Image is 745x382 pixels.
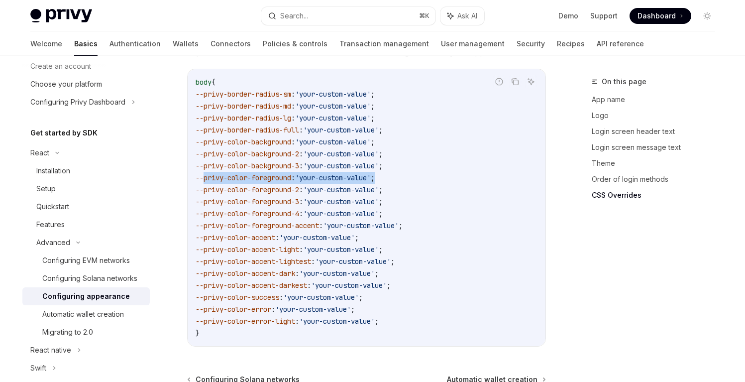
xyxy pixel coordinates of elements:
a: User management [441,32,505,56]
span: 'your-custom-value' [315,257,391,266]
button: Ask AI [440,7,484,25]
span: 'your-custom-value' [299,269,375,278]
span: ; [371,102,375,111]
span: ; [399,221,403,230]
span: 'your-custom-value' [279,233,355,242]
span: : [295,269,299,278]
a: Installation [22,162,150,180]
span: --privy-color-foreground-2 [196,185,299,194]
span: : [299,245,303,254]
span: : [291,173,295,182]
a: Policies & controls [263,32,327,56]
div: React native [30,344,71,356]
span: --privy-color-foreground [196,173,291,182]
a: Connectors [211,32,251,56]
div: Features [36,219,65,231]
span: --privy-color-error [196,305,271,314]
div: Choose your platform [30,78,102,90]
span: : [291,114,295,123]
span: --privy-color-accent-light [196,245,299,254]
span: ; [379,185,383,194]
a: API reference [597,32,644,56]
a: Recipes [557,32,585,56]
span: : [299,126,303,134]
a: Quickstart [22,198,150,216]
span: body [196,78,212,87]
span: : [299,209,303,218]
a: Logo [592,108,723,124]
span: --privy-border-radius-full [196,126,299,134]
a: Migrating to 2.0 [22,323,150,341]
span: 'your-custom-value' [311,281,387,290]
span: ; [355,233,359,242]
div: Migrating to 2.0 [42,326,93,338]
span: ; [371,137,375,146]
span: } [196,329,200,338]
div: Configuring Privy Dashboard [30,96,125,108]
span: ; [387,281,391,290]
a: Wallets [173,32,199,56]
span: Dashboard [638,11,676,21]
div: Search... [280,10,308,22]
div: Swift [30,362,46,374]
span: : [291,90,295,99]
span: 'your-custom-value' [295,137,371,146]
span: ; [379,149,383,158]
span: ; [375,269,379,278]
span: ; [391,257,395,266]
span: 'your-custom-value' [299,317,375,326]
span: : [319,221,323,230]
span: : [299,185,303,194]
span: : [279,293,283,302]
a: Dashboard [630,8,691,24]
span: ; [371,114,375,123]
span: 'your-custom-value' [295,114,371,123]
span: ; [351,305,355,314]
span: 'your-custom-value' [303,126,379,134]
a: Login screen header text [592,124,723,139]
button: Search...⌘K [261,7,435,25]
button: Copy the contents from the code block [509,75,522,88]
span: --privy-color-background [196,137,291,146]
span: ; [379,161,383,170]
a: Transaction management [339,32,429,56]
span: --privy-color-error-light [196,317,295,326]
span: 'your-custom-value' [303,209,379,218]
span: ; [379,197,383,206]
span: 'your-custom-value' [303,185,379,194]
a: Automatic wallet creation [22,305,150,323]
span: 'your-custom-value' [303,245,379,254]
a: App name [592,92,723,108]
span: 'your-custom-value' [295,102,371,111]
span: ; [379,245,383,254]
div: Installation [36,165,70,177]
span: ; [371,90,375,99]
span: : [291,137,295,146]
div: Configuring Solana networks [42,272,137,284]
span: ; [379,126,383,134]
div: Automatic wallet creation [42,308,124,320]
span: { [212,78,215,87]
a: Theme [592,155,723,171]
span: ; [371,173,375,182]
a: Setup [22,180,150,198]
div: Configuring appearance [42,290,130,302]
span: --privy-color-background-2 [196,149,299,158]
span: --privy-color-accent-lightest [196,257,311,266]
span: --privy-color-accent [196,233,275,242]
span: 'your-custom-value' [275,305,351,314]
span: ; [379,209,383,218]
span: --privy-color-accent-darkest [196,281,307,290]
div: Configuring EVM networks [42,255,130,266]
span: : [307,281,311,290]
a: Authentication [109,32,161,56]
a: Basics [74,32,98,56]
span: : [271,305,275,314]
a: Security [517,32,545,56]
span: On this page [602,76,646,88]
span: : [311,257,315,266]
span: Ask AI [457,11,477,21]
a: Features [22,216,150,234]
span: 'your-custom-value' [303,197,379,206]
span: 'your-custom-value' [295,90,371,99]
